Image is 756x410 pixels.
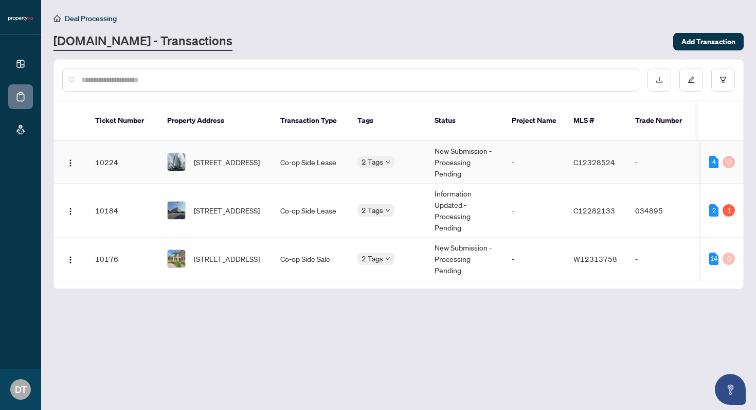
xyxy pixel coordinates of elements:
div: 0 [723,253,735,265]
span: down [385,159,390,165]
button: Logo [62,251,79,267]
span: 2 Tags [362,204,383,216]
div: 14 [709,253,718,265]
img: thumbnail-img [168,250,185,268]
td: - [503,141,565,184]
th: Status [426,101,503,141]
span: [STREET_ADDRESS] [194,156,260,168]
span: [STREET_ADDRESS] [194,205,260,216]
span: C12282133 [573,206,615,215]
img: thumbnail-img [168,202,185,219]
span: down [385,208,390,213]
div: 1 [723,204,735,217]
span: Add Transaction [681,33,735,50]
th: Tags [349,101,426,141]
td: - [627,141,699,184]
img: Logo [66,159,75,167]
button: download [647,68,671,92]
button: Logo [62,202,79,219]
img: Logo [66,256,75,264]
td: - [503,184,565,238]
th: Property Address [159,101,272,141]
td: 10184 [87,184,159,238]
div: 2 [709,204,718,217]
span: [STREET_ADDRESS] [194,253,260,264]
img: logo [8,15,33,22]
td: - [503,238,565,280]
span: edit [688,76,695,83]
a: [DOMAIN_NAME] - Transactions [53,32,232,51]
td: New Submission - Processing Pending [426,238,503,280]
th: MLS # [565,101,627,141]
button: Logo [62,154,79,170]
span: 2 Tags [362,253,383,264]
button: filter [711,68,735,92]
span: Deal Processing [65,14,117,23]
span: down [385,256,390,261]
th: Transaction Type [272,101,349,141]
td: 10224 [87,141,159,184]
td: - [627,238,699,280]
th: Ticket Number [87,101,159,141]
th: Project Name [503,101,565,141]
td: 10176 [87,238,159,280]
span: home [53,15,61,22]
img: Logo [66,207,75,216]
img: thumbnail-img [168,153,185,171]
span: 2 Tags [362,156,383,168]
div: 4 [709,156,718,168]
td: 034895 [627,184,699,238]
td: Co-op Side Lease [272,184,349,238]
th: Trade Number [627,101,699,141]
button: edit [679,68,703,92]
div: 0 [723,156,735,168]
span: DT [15,382,27,397]
span: C12328524 [573,157,615,167]
td: Co-op Side Lease [272,141,349,184]
span: filter [719,76,727,83]
td: New Submission - Processing Pending [426,141,503,184]
span: W12313758 [573,254,617,263]
td: Co-op Side Sale [272,238,349,280]
span: download [656,76,663,83]
button: Open asap [715,374,746,405]
button: Add Transaction [673,33,744,50]
td: Information Updated - Processing Pending [426,184,503,238]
